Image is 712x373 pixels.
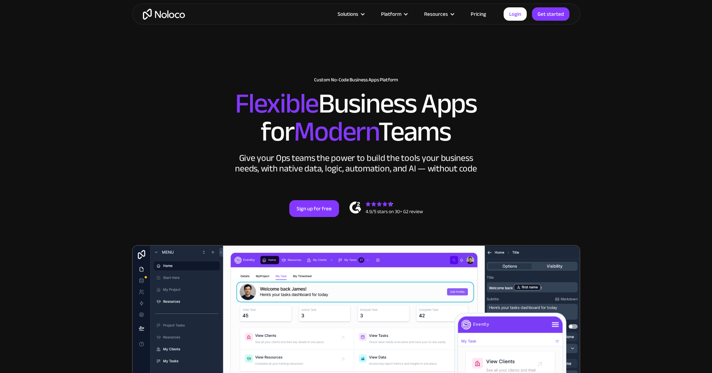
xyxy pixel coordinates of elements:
[532,7,569,21] a: Get started
[424,9,448,19] div: Resources
[462,9,495,19] a: Pricing
[372,9,415,19] div: Platform
[235,77,318,130] span: Flexible
[329,9,372,19] div: Solutions
[415,9,462,19] div: Resources
[289,200,339,217] a: Sign up for free
[338,9,358,19] div: Solutions
[381,9,401,19] div: Platform
[234,153,479,174] div: Give your Ops teams the power to build the tools your business needs, with native data, logic, au...
[139,90,573,146] h2: Business Apps for Teams
[504,7,527,21] a: Login
[294,106,378,158] span: Modern
[139,77,573,83] h1: Custom No-Code Business Apps Platform
[143,9,185,20] a: home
